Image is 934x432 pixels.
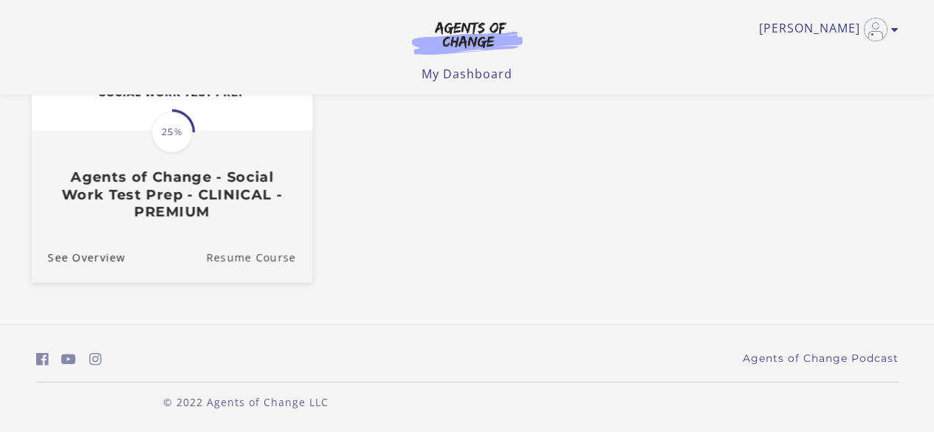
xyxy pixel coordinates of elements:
p: © 2022 Agents of Change LLC [36,394,456,410]
h3: Agents of Change - Social Work Test Prep - CLINICAL - PREMIUM [47,168,295,220]
a: Agents of Change - Social Work Test Prep - CLINICAL - PREMIUM: Resume Course [206,232,312,281]
span: 25% [151,112,193,153]
a: Toggle menu [759,18,891,41]
a: https://www.facebook.com/groups/aswbtestprep (Open in a new window) [36,349,49,370]
i: https://www.youtube.com/c/AgentsofChangeTestPrepbyMeaganMitchell (Open in a new window) [61,352,76,366]
a: Agents of Change Podcast [743,351,899,366]
i: https://www.facebook.com/groups/aswbtestprep (Open in a new window) [36,352,49,366]
a: My Dashboard [422,66,512,82]
img: Agents of Change Logo [396,21,538,55]
i: https://www.instagram.com/agentsofchangeprep/ (Open in a new window) [89,352,102,366]
a: Agents of Change - Social Work Test Prep - CLINICAL - PREMIUM: See Overview [31,232,125,281]
a: https://www.youtube.com/c/AgentsofChangeTestPrepbyMeaganMitchell (Open in a new window) [61,349,76,370]
a: https://www.instagram.com/agentsofchangeprep/ (Open in a new window) [89,349,102,370]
